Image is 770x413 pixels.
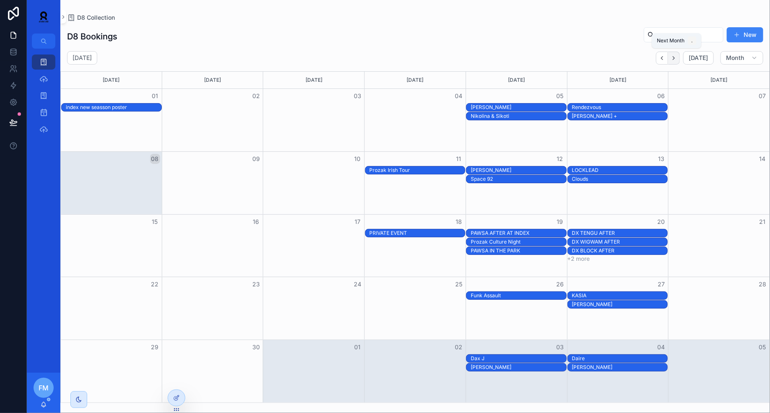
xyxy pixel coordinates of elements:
[471,176,566,182] div: Space 92
[572,238,668,246] div: DX WIGWAM AFTER
[656,154,666,164] button: 13
[251,217,261,227] button: 16
[454,91,464,101] button: 04
[471,230,566,236] div: PAWSA AFTER AT INDEX
[353,217,363,227] button: 17
[454,217,464,227] button: 18
[150,91,160,101] button: 01
[66,104,161,111] div: index new seasson poster
[163,72,262,88] div: [DATE]
[572,301,668,308] div: [PERSON_NAME]
[656,91,666,101] button: 06
[353,154,363,164] button: 10
[572,239,668,245] div: DX WIGWAM AFTER
[471,167,566,174] div: [PERSON_NAME]
[370,166,465,174] div: Prozak Irish Tour
[572,112,668,120] div: Omar +
[572,301,668,308] div: Dom Whiting
[555,154,565,164] button: 12
[555,217,565,227] button: 19
[471,104,566,111] div: Fatima Hajji
[555,279,565,289] button: 26
[77,13,115,22] span: D8 Collection
[471,175,566,183] div: Space 92
[569,72,667,88] div: [DATE]
[39,383,49,393] span: FM
[471,166,566,174] div: SOSA
[62,72,161,88] div: [DATE]
[757,217,767,227] button: 21
[689,54,708,62] span: [DATE]
[471,364,566,371] div: [PERSON_NAME]
[353,91,363,101] button: 03
[568,255,590,262] button: +2 more
[454,154,464,164] button: 11
[467,72,566,88] div: [DATE]
[67,31,117,42] h1: D8 Bookings
[572,229,668,237] div: DX TENGU AFTER
[370,229,465,237] div: PRIVATE EVENT
[471,239,566,245] div: Prozak Culture Night
[67,13,115,22] a: D8 Collection
[572,230,668,236] div: DX TENGU AFTER
[757,91,767,101] button: 07
[251,279,261,289] button: 23
[454,279,464,289] button: 25
[572,247,668,254] div: DX BLOCK AFTER
[150,154,160,164] button: 08
[150,279,160,289] button: 22
[689,37,695,44] span: .
[353,342,363,352] button: 01
[572,104,668,111] div: Rendezvous
[251,154,261,164] button: 09
[60,71,770,403] div: Month View
[656,52,668,65] button: Back
[264,72,363,88] div: [DATE]
[471,247,566,254] div: PAWSA IN THE PARK
[757,279,767,289] button: 28
[572,364,668,371] div: [PERSON_NAME]
[572,175,668,183] div: Clouds
[73,54,92,62] h2: [DATE]
[251,91,261,101] button: 02
[668,52,680,65] button: Next
[366,72,464,88] div: [DATE]
[353,279,363,289] button: 24
[572,167,668,174] div: LOCKLEAD
[683,51,714,65] button: [DATE]
[572,166,668,174] div: LOCKLEAD
[150,217,160,227] button: 15
[471,355,566,362] div: Dax J
[471,238,566,246] div: Prozak Culture Night
[471,112,566,120] div: Nikolina & Sikoti
[757,154,767,164] button: 14
[370,230,465,236] div: PRIVATE EVENT
[726,54,744,62] span: Month
[656,342,666,352] button: 04
[471,292,566,299] div: Funk Assault
[727,27,763,42] button: New
[471,104,566,111] div: [PERSON_NAME]
[657,37,684,44] span: Next Month
[721,51,763,65] button: Month
[370,167,465,174] div: Prozak Irish Tour
[572,176,668,182] div: Clouds
[572,355,668,362] div: Daire
[251,342,261,352] button: 30
[27,49,60,148] div: scrollable content
[670,72,768,88] div: [DATE]
[150,342,160,352] button: 29
[572,113,668,119] div: [PERSON_NAME] +
[572,364,668,371] div: Yousuke Yukimatsu
[454,342,464,352] button: 02
[572,292,668,299] div: KASIA
[34,10,54,23] img: App logo
[471,113,566,119] div: Nikolina & Sikoti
